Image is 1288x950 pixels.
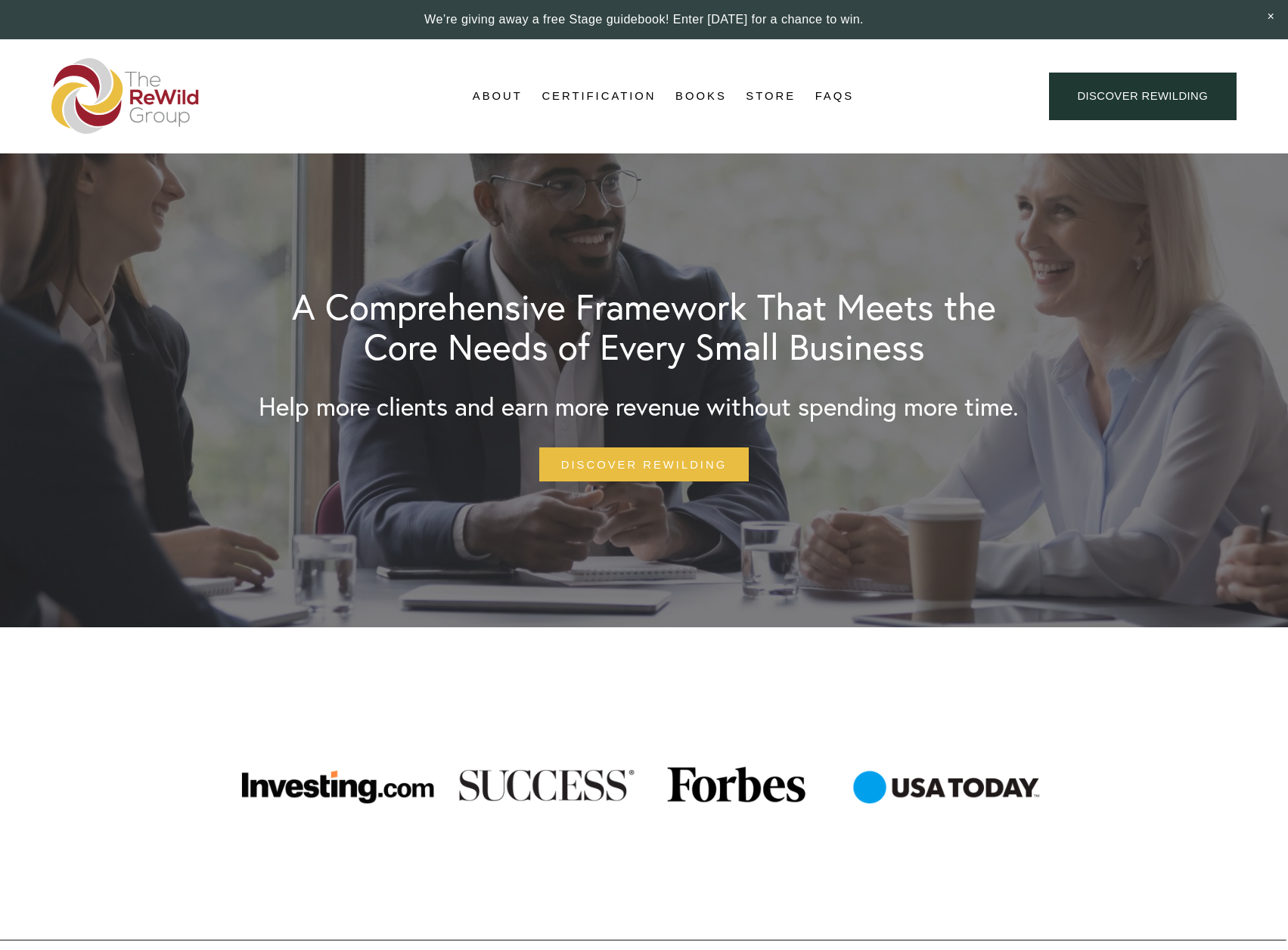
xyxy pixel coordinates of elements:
[746,85,796,108] a: Store
[675,85,727,108] a: Books
[815,85,855,108] a: FAQs
[259,286,1030,367] h1: A Comprehensive Framework That Meets the Core Needs of Every Small Business
[259,395,1019,420] h3: Help more clients and earn more revenue without spending more time.
[473,85,523,108] a: About
[539,447,749,481] a: Discover Rewilding
[1049,73,1237,120] a: Discover ReWilding
[51,58,200,134] img: The ReWild Group
[542,85,656,108] a: Certification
